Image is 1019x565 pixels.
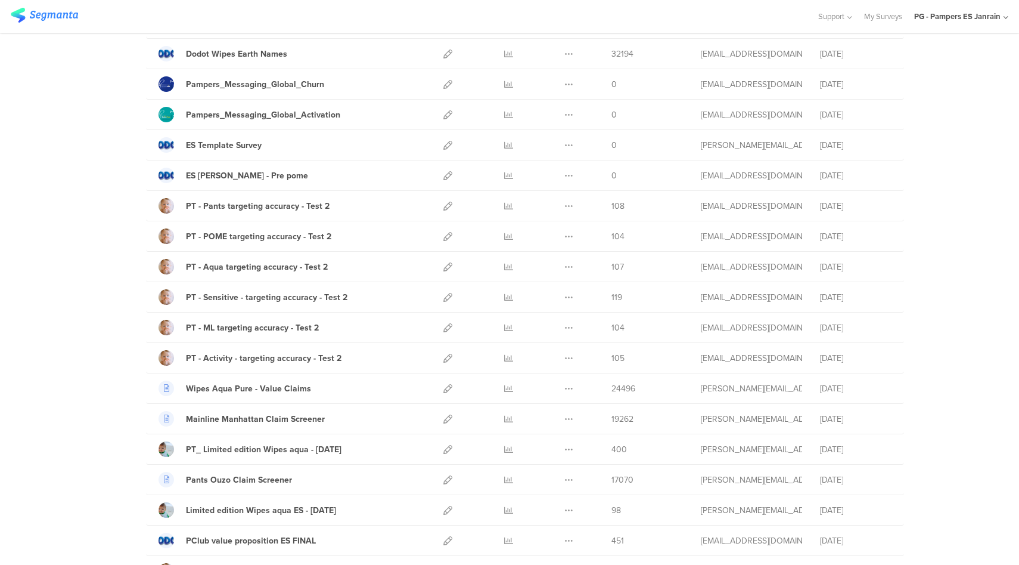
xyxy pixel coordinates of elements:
[186,413,325,425] div: Mainline Manhattan Claim Screener
[186,169,308,182] div: ES BIENVENIDA DODOT - Pre pome
[611,504,621,517] span: 98
[820,139,891,152] div: [DATE]
[611,443,627,456] span: 400
[186,200,330,212] div: PT - Pants targeting accuracy - Test 2
[701,322,802,334] div: gartonea.a@pg.com
[701,291,802,304] div: gartonea.a@pg.com
[611,169,617,182] span: 0
[820,261,891,273] div: [DATE]
[701,48,802,60] div: richi.a@pg.com
[701,443,802,456] div: oliveira.m.13@pg.com
[159,198,330,214] a: PT - Pants targeting accuracy - Test 2
[820,291,891,304] div: [DATE]
[820,352,891,365] div: [DATE]
[701,139,802,152] div: kim.s.37@pg.com
[701,504,802,517] div: oliveira.m.13@pg.com
[701,78,802,91] div: support@segmanta.com
[11,8,78,23] img: segmanta logo
[611,291,622,304] span: 119
[820,200,891,212] div: [DATE]
[611,261,624,273] span: 107
[159,137,262,153] a: ES Template Survey
[611,139,617,152] span: 0
[611,382,635,395] span: 24496
[186,322,319,334] div: PT - ML targeting accuracy - Test 2
[701,230,802,243] div: gartonea.a@pg.com
[186,535,316,547] div: PClub value proposition ES FINAL
[820,443,891,456] div: [DATE]
[159,259,328,274] a: PT - Aqua targeting accuracy - Test 2
[611,474,633,486] span: 17070
[611,413,633,425] span: 19262
[820,382,891,395] div: [DATE]
[159,46,287,61] a: Dodot Wipes Earth Names
[914,11,1001,22] div: PG - Pampers ES Janrain
[701,535,802,547] div: cardosoteixeiral.c@pg.com
[820,78,891,91] div: [DATE]
[611,322,625,334] span: 104
[186,261,328,273] div: PT - Aqua targeting accuracy - Test 2
[701,109,802,121] div: support@segmanta.com
[186,48,287,60] div: Dodot Wipes Earth Names
[818,11,844,22] span: Support
[186,443,341,456] div: PT_ Limited edition Wipes aqua - Jan 25
[701,200,802,212] div: gartonea.a@pg.com
[186,230,331,243] div: PT - POME targeting accuracy - Test 2
[159,472,292,487] a: Pants Ouzo Claim Screener
[611,535,624,547] span: 451
[701,382,802,395] div: torres.i.5@pg.com
[611,230,625,243] span: 104
[186,474,292,486] div: Pants Ouzo Claim Screener
[159,76,324,92] a: Pampers_Messaging_Global_Churn
[701,169,802,182] div: gartonea.a@pg.com
[159,289,347,305] a: PT - Sensitive - targeting accuracy - Test 2
[820,322,891,334] div: [DATE]
[159,381,311,396] a: Wipes Aqua Pure - Value Claims
[820,504,891,517] div: [DATE]
[159,320,319,335] a: PT - ML targeting accuracy - Test 2
[701,261,802,273] div: gartonea.a@pg.com
[611,109,617,121] span: 0
[820,48,891,60] div: [DATE]
[186,504,336,517] div: Limited edition Wipes aqua ES - Jan 25
[611,48,633,60] span: 32194
[159,350,341,366] a: PT - Activity - targeting accuracy - Test 2
[186,291,347,304] div: PT - Sensitive - targeting accuracy - Test 2
[159,107,340,122] a: Pampers_Messaging_Global_Activation
[820,169,891,182] div: [DATE]
[820,230,891,243] div: [DATE]
[820,474,891,486] div: [DATE]
[159,441,341,457] a: PT_ Limited edition Wipes aqua - [DATE]
[611,200,625,212] span: 108
[159,533,316,548] a: PClub value proposition ES FINAL
[611,78,617,91] span: 0
[186,352,341,365] div: PT - Activity - targeting accuracy - Test 2
[611,352,625,365] span: 105
[186,78,324,91] div: Pampers_Messaging_Global_Churn
[159,411,325,427] a: Mainline Manhattan Claim Screener
[159,168,308,183] a: ES [PERSON_NAME] - Pre pome
[820,109,891,121] div: [DATE]
[820,413,891,425] div: [DATE]
[701,352,802,365] div: gartonea.a@pg.com
[186,382,311,395] div: Wipes Aqua Pure - Value Claims
[186,109,340,121] div: Pampers_Messaging_Global_Activation
[701,474,802,486] div: triay.p@pg.com
[159,502,336,518] a: Limited edition Wipes aqua ES - [DATE]
[186,139,262,152] div: ES Template Survey
[820,535,891,547] div: [DATE]
[159,229,331,244] a: PT - POME targeting accuracy - Test 2
[701,413,802,425] div: torres.i.5@pg.com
